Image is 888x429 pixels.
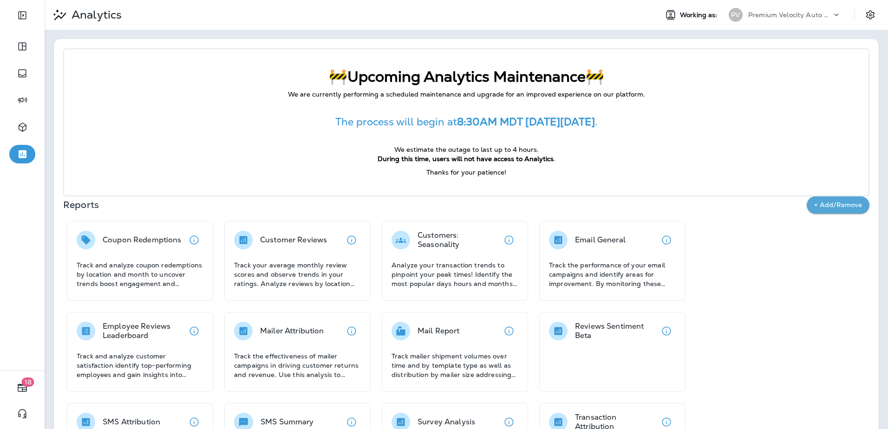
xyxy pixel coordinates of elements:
[261,417,314,427] p: SMS Summary
[418,417,475,427] p: Survey Analysis
[63,198,807,211] p: Reports
[549,260,676,288] p: Track the performance of your email campaigns and identify areas for improvement. By monitoring t...
[185,322,203,340] button: View details
[260,326,324,336] p: Mailer Attribution
[729,8,743,22] div: PV
[575,235,626,245] p: Email General
[595,115,598,129] span: .
[342,231,361,249] button: View details
[392,351,518,379] p: Track mailer shipment volumes over time and by template type as well as distribution by mailer si...
[500,322,518,340] button: View details
[554,155,555,163] span: .
[68,8,122,22] p: Analytics
[500,231,518,249] button: View details
[335,115,457,129] span: The process will begin at
[418,231,500,249] p: Customers: Seasonality
[83,168,850,177] p: Thanks for your patience!
[83,145,850,155] p: We estimate the outage to last up to 4 hours.
[807,196,869,214] button: + Add/Remove
[342,322,361,340] button: View details
[185,231,203,249] button: View details
[260,235,327,245] p: Customer Reviews
[378,155,554,163] strong: During this time, users will not have access to Analytics
[680,11,719,19] span: Working as:
[22,377,34,387] span: 18
[103,322,185,340] p: Employee Reviews Leaderboard
[103,235,182,245] p: Coupon Redemptions
[657,322,676,340] button: View details
[9,6,35,25] button: Expand Sidebar
[748,11,832,19] p: Premium Velocity Auto dba Jiffy Lube
[9,378,35,397] button: 18
[418,326,460,336] p: Mail Report
[657,231,676,249] button: View details
[575,322,657,340] p: Reviews Sentiment Beta
[457,115,595,129] strong: 8:30AM MDT [DATE][DATE]
[234,351,361,379] p: Track the effectiveness of mailer campaigns in driving customer returns and revenue. Use this ana...
[83,90,850,99] p: We are currently performing a scheduled maintenance and upgrade for an improved experience on our...
[392,260,518,288] p: Analyze your transaction trends to pinpoint your peak times! Identify the most popular days hours...
[862,6,879,23] button: Settings
[83,68,850,85] p: 🚧Upcoming Analytics Maintenance🚧
[234,260,361,288] p: Track your average monthly review scores and observe trends in your ratings. Analyze reviews by l...
[77,351,203,379] p: Track and analyze customer satisfaction identify top-performing employees and gain insights into ...
[77,260,203,288] p: Track and analyze coupon redemptions by location and month to uncover trends boost engagement and...
[103,417,160,427] p: SMS Attribution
